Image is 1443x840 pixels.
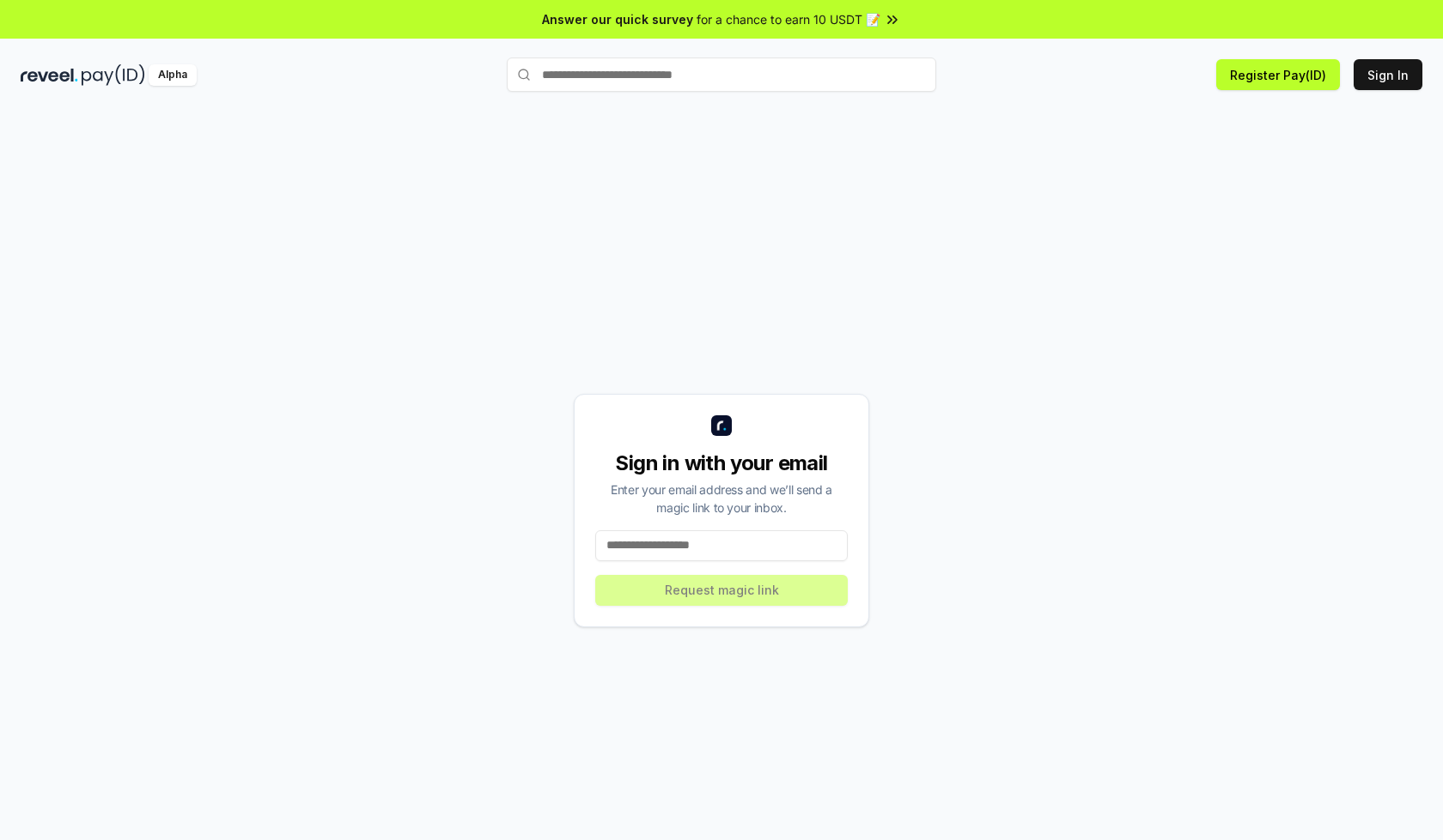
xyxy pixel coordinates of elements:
img: pay_id [82,64,145,86]
img: reveel_dark [21,64,78,86]
span: Answer our quick survey [542,10,693,28]
span: for a chance to earn 10 USDT 📝 [697,10,880,28]
div: Alpha [149,64,197,86]
img: logo_small [711,415,732,436]
div: Enter your email address and we’ll send a magic link to your inbox. [595,480,848,517]
button: Sign In [1354,59,1422,90]
button: Register Pay(ID) [1216,59,1340,90]
div: Sign in with your email [595,450,848,477]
